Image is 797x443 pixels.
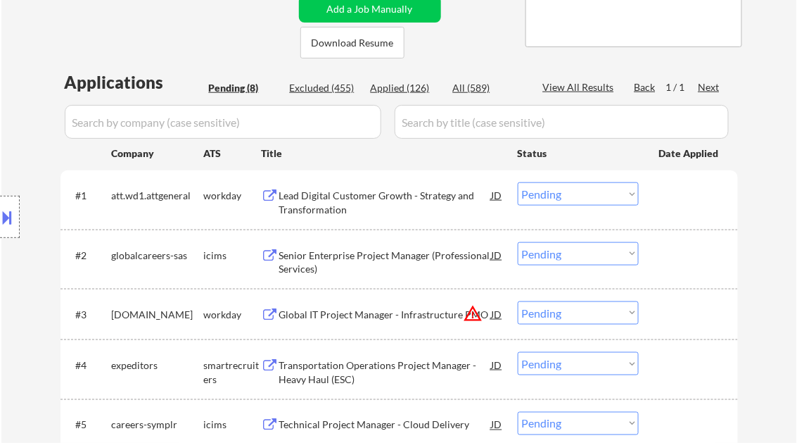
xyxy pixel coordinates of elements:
div: Back [635,80,657,94]
div: Pending (8) [209,81,279,95]
div: JD [490,301,504,327]
div: Next [699,80,721,94]
div: Lead Digital Customer Growth - Strategy and Transformation [279,189,492,216]
div: Senior Enterprise Project Manager (Professional Services) [279,249,492,276]
div: icims [204,418,262,432]
div: All (589) [453,81,523,95]
div: Applied (126) [371,81,441,95]
div: #4 [76,358,101,373]
div: Date Applied [659,146,721,161]
div: 1 / 1 [666,80,699,94]
div: Title [262,146,504,161]
div: JD [490,242,504,268]
div: Global IT Project Manager - Infrastructure PMO [279,308,492,322]
div: JD [490,182,504,208]
input: Search by title (case sensitive) [395,105,729,139]
div: View All Results [543,80,618,94]
div: #5 [76,418,101,432]
div: JD [490,352,504,378]
div: JD [490,412,504,437]
div: expeditors [112,358,204,373]
div: Transportation Operations Project Manager - Heavy Haul (ESC) [279,358,492,386]
div: smartrecruiters [204,358,262,386]
div: Status [518,140,639,166]
div: Excluded (455) [290,81,360,95]
button: Download Resume [300,27,404,58]
button: warning_amber [464,304,483,323]
div: Applications [65,74,204,91]
div: Technical Project Manager - Cloud Delivery [279,418,492,432]
div: careers-symplr [112,418,204,432]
